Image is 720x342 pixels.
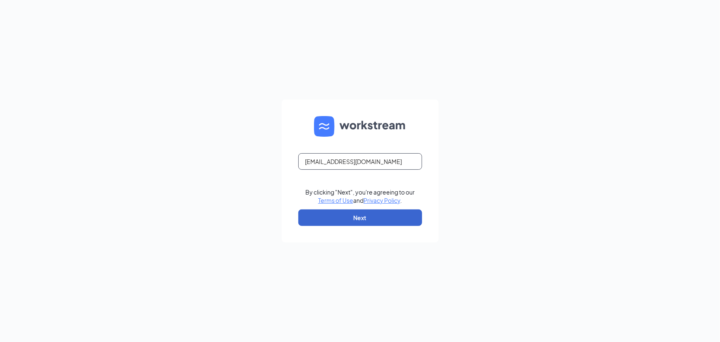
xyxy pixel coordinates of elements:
[364,197,400,204] a: Privacy Policy
[305,188,415,204] div: By clicking "Next", you're agreeing to our and .
[298,153,422,170] input: Email
[298,209,422,226] button: Next
[318,197,353,204] a: Terms of Use
[314,116,406,137] img: WS logo and Workstream text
